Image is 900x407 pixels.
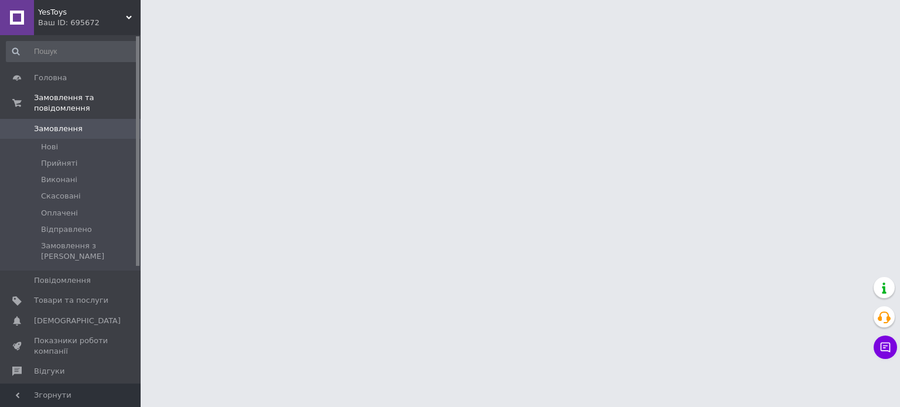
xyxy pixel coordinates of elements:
[41,208,78,218] span: Оплачені
[41,191,81,201] span: Скасовані
[34,73,67,83] span: Головна
[41,175,77,185] span: Виконані
[34,124,83,134] span: Замовлення
[38,7,126,18] span: YesToys
[38,18,141,28] div: Ваш ID: 695672
[34,316,121,326] span: [DEMOGRAPHIC_DATA]
[41,142,58,152] span: Нові
[34,275,91,286] span: Повідомлення
[41,224,92,235] span: Відправлено
[34,336,108,357] span: Показники роботи компанії
[34,93,141,114] span: Замовлення та повідомлення
[34,295,108,306] span: Товари та послуги
[41,158,77,169] span: Прийняті
[34,366,64,377] span: Відгуки
[6,41,138,62] input: Пошук
[874,336,897,359] button: Чат з покупцем
[41,241,137,262] span: Замовлення з [PERSON_NAME]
